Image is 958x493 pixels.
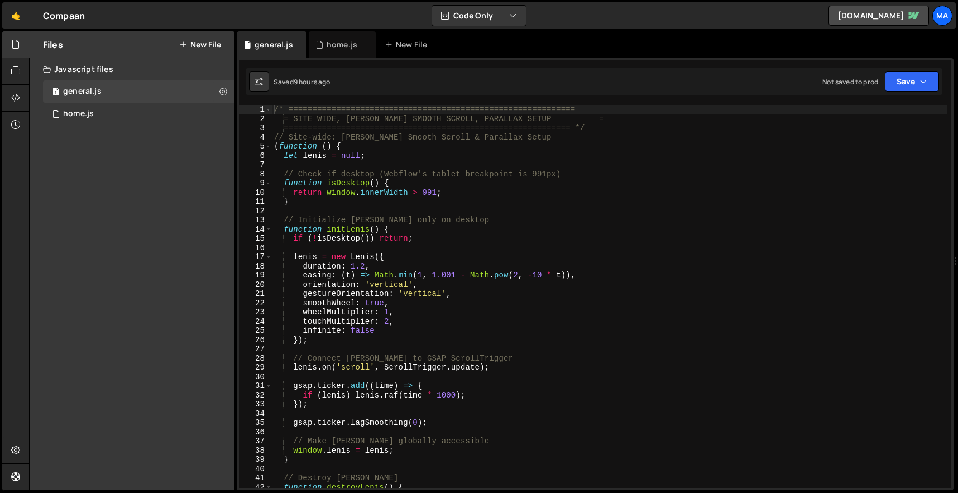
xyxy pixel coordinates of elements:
div: 38 [239,446,272,456]
div: 11 [239,197,272,207]
div: 9 hours ago [294,77,330,87]
div: 39 [239,455,272,465]
div: 31 [239,381,272,391]
div: 37 [239,437,272,446]
div: 17 [239,252,272,262]
div: 35 [239,418,272,428]
a: Ma [932,6,952,26]
button: Code Only [432,6,526,26]
div: 26 [239,336,272,345]
div: 16 [239,243,272,253]
div: 30 [239,372,272,382]
div: 6 [239,151,272,161]
div: 15 [239,234,272,243]
div: 10 [239,188,272,198]
div: home.js [63,109,94,119]
a: [DOMAIN_NAME] [828,6,929,26]
div: 3 [239,123,272,133]
div: 42 [239,483,272,492]
div: Saved [274,77,330,87]
div: 14 [239,225,272,234]
h2: Files [43,39,63,51]
div: Javascript files [30,58,234,80]
div: 20 [239,280,272,290]
div: 18 [239,262,272,271]
div: 19 [239,271,272,280]
div: 8 [239,170,272,179]
button: Save [885,71,939,92]
div: 23 [239,308,272,317]
div: Compaan [43,9,85,22]
a: 🤙 [2,2,30,29]
div: 41 [239,473,272,483]
div: 9 [239,179,272,188]
div: 13 [239,216,272,225]
div: 27 [239,344,272,354]
div: New File [385,39,432,50]
div: 1 [239,105,272,114]
div: general.js [63,87,102,97]
div: 5 [239,142,272,151]
span: 1 [52,88,59,97]
div: 40 [239,465,272,474]
div: home.js [327,39,357,50]
div: 21 [239,289,272,299]
button: New File [179,40,221,49]
div: 29 [239,363,272,372]
div: 7 [239,160,272,170]
div: 2 [239,114,272,124]
div: 24 [239,317,272,327]
div: 33 [239,400,272,409]
div: 22 [239,299,272,308]
div: general.js [255,39,293,50]
div: 25 [239,326,272,336]
div: 32 [239,391,272,400]
div: 4 [239,133,272,142]
div: 34 [239,409,272,419]
div: Not saved to prod [822,77,878,87]
div: 16932/46366.js [43,103,234,125]
div: 12 [239,207,272,216]
div: 16932/46367.js [43,80,234,103]
div: 28 [239,354,272,363]
div: 36 [239,428,272,437]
